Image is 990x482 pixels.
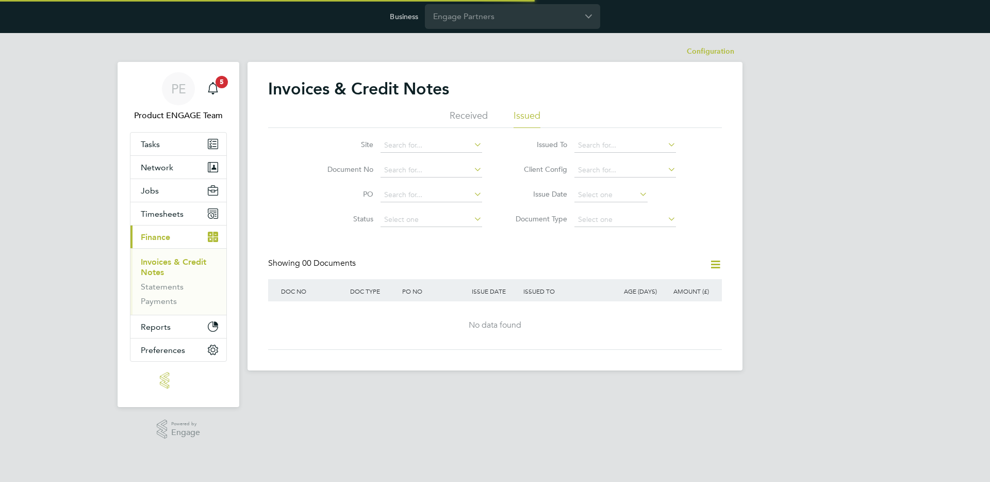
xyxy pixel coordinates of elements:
a: Go to home page [130,372,227,389]
div: ISSUE DATE [469,279,521,303]
div: Finance [130,248,226,315]
label: Issue Date [508,189,567,199]
input: Search for... [381,163,482,178]
span: 5 [216,76,228,88]
span: Finance [141,232,170,242]
li: Configuration [687,41,734,62]
input: Search for... [381,138,482,153]
img: engage-logo-retina.png [160,372,197,389]
div: No data found [278,320,712,331]
button: Jobs [130,179,226,202]
button: Network [130,156,226,179]
span: Timesheets [141,209,184,219]
a: Invoices & Credit Notes [141,257,206,277]
span: Engage [171,428,200,437]
button: Timesheets [130,202,226,225]
div: AMOUNT (£) [659,279,712,303]
label: Issued To [508,140,567,149]
input: Search for... [574,138,676,153]
input: Select one [381,213,482,227]
label: Business [390,12,418,21]
a: Statements [141,282,184,292]
li: Received [450,109,488,128]
label: Status [314,214,373,223]
input: Search for... [381,188,482,202]
span: PE [171,82,186,95]
span: 00 Documents [302,258,356,268]
div: Showing [268,258,358,269]
label: Document Type [508,214,567,223]
div: PO NO [400,279,469,303]
button: Reports [130,315,226,338]
button: Finance [130,226,226,248]
label: Document No [314,165,373,174]
a: Powered byEngage [157,420,201,439]
h2: Invoices & Credit Notes [268,78,449,99]
span: Tasks [141,139,160,149]
input: Search for... [574,163,676,178]
span: Preferences [141,345,185,355]
span: Powered by [171,420,200,428]
a: PEProduct ENGAGE Team [130,72,227,122]
nav: Main navigation [118,62,239,407]
a: 5 [203,72,223,105]
a: Tasks [130,133,226,155]
label: Client Config [508,165,567,174]
label: Site [314,140,373,149]
div: AGE (DAYS) [607,279,659,303]
div: ISSUED TO [521,279,607,303]
div: DOC TYPE [348,279,400,303]
a: Payments [141,296,177,306]
span: Product ENGAGE Team [130,109,227,122]
li: Issued [514,109,540,128]
div: DOC NO [278,279,348,303]
label: PO [314,189,373,199]
button: Preferences [130,339,226,361]
span: Network [141,163,173,172]
input: Select one [574,188,648,202]
span: Reports [141,322,171,332]
input: Select one [574,213,676,227]
span: Jobs [141,186,159,196]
